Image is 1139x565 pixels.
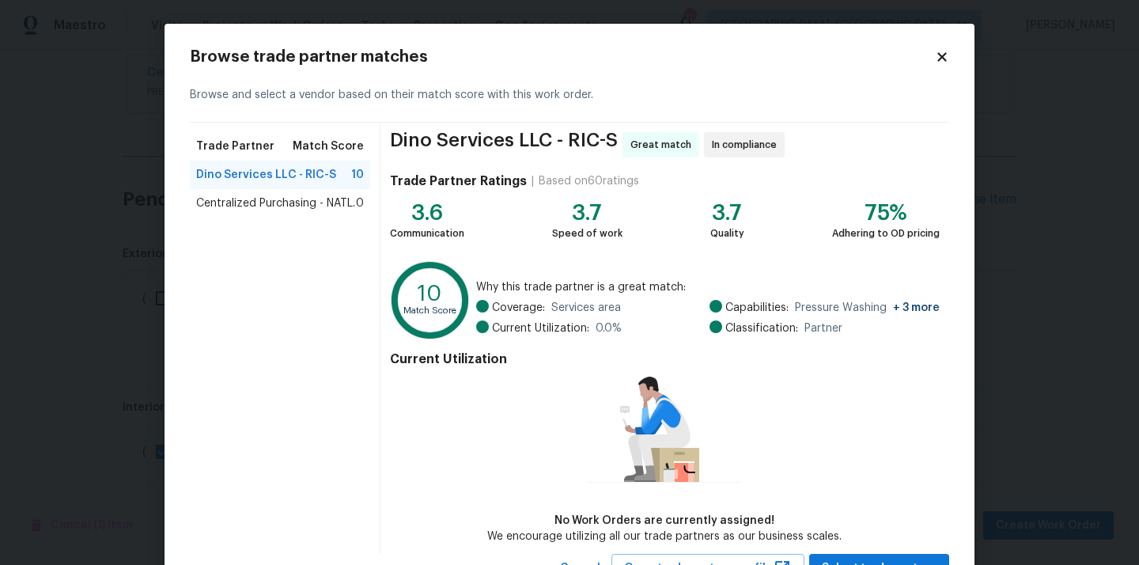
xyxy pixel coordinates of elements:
text: Match Score [403,306,456,315]
span: Dino Services LLC - RIC-S [196,167,336,183]
div: We encourage utilizing all our trade partners as our business scales. [487,529,842,544]
div: Browse and select a vendor based on their match score with this work order. [190,68,949,123]
span: Trade Partner [196,138,274,154]
div: Quality [710,226,744,241]
div: 3.6 [390,205,464,221]
span: Services area [551,300,621,316]
h4: Trade Partner Ratings [390,173,527,189]
div: No Work Orders are currently assigned! [487,513,842,529]
span: Pressure Washing [795,300,940,316]
span: Coverage: [492,300,545,316]
div: 3.7 [552,205,622,221]
span: Centralized Purchasing - NATL. [196,195,355,211]
span: In compliance [712,137,783,153]
h4: Current Utilization [390,351,940,367]
div: 75% [832,205,940,221]
div: | [527,173,539,189]
span: Current Utilization: [492,320,589,336]
div: Based on 60 ratings [539,173,639,189]
span: Classification: [725,320,798,336]
div: Speed of work [552,226,622,241]
span: Great match [630,137,698,153]
span: Why this trade partner is a great match: [476,279,940,295]
h2: Browse trade partner matches [190,49,935,65]
span: 0.0 % [596,320,622,336]
span: Capabilities: [725,300,789,316]
span: 10 [351,167,364,183]
div: Adhering to OD pricing [832,226,940,241]
div: Communication [390,226,464,241]
span: + 3 more [893,302,940,313]
div: 3.7 [710,205,744,221]
span: Match Score [293,138,364,154]
span: Dino Services LLC - RIC-S [390,132,618,157]
text: 10 [418,282,442,305]
span: 0 [356,195,364,211]
span: Partner [804,320,842,336]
